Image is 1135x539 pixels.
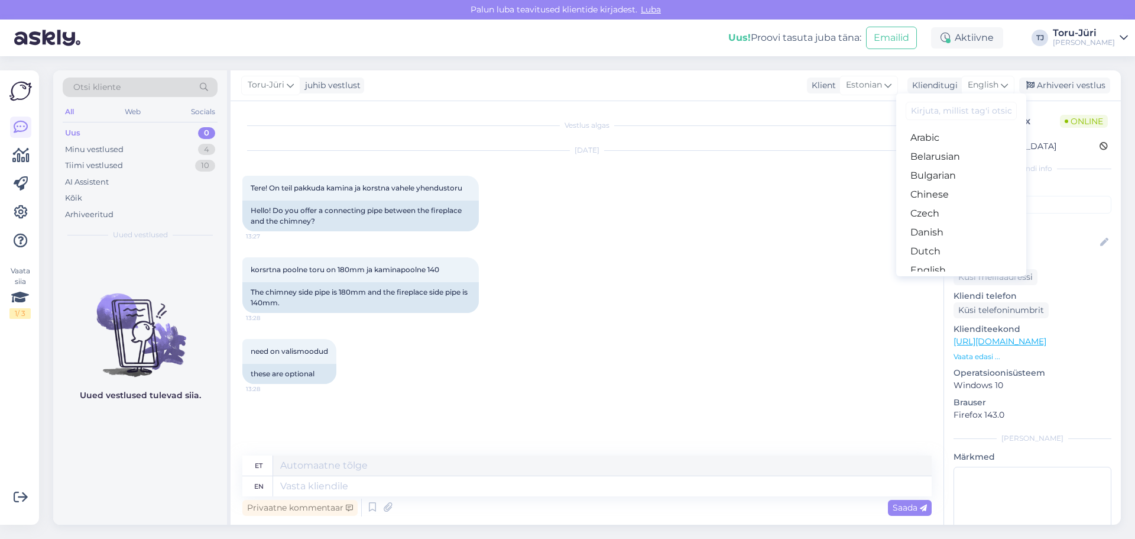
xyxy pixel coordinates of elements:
p: Firefox 143.0 [954,409,1111,421]
div: Arhiveeritud [65,209,113,221]
a: Chinese [896,185,1026,204]
p: Kliendi tag'id [954,181,1111,193]
div: Tiimi vestlused [65,160,123,172]
span: Otsi kliente [73,81,121,93]
div: Aktiivne [931,27,1003,49]
div: Kõik [65,192,82,204]
p: Kliendi telefon [954,290,1111,302]
a: Toru-Jüri[PERSON_NAME] [1053,28,1128,47]
div: [PERSON_NAME] [1053,38,1115,47]
p: Märkmed [954,451,1111,463]
span: Toru-Jüri [248,79,284,92]
p: Brauser [954,396,1111,409]
div: AI Assistent [65,176,109,188]
div: Küsi telefoninumbrit [954,302,1049,318]
b: Uus! [728,32,751,43]
img: No chats [53,272,227,379]
div: these are optional [242,364,336,384]
img: Askly Logo [9,80,32,102]
div: Küsi meiliaadressi [954,269,1037,285]
span: Uued vestlused [113,230,168,240]
button: Emailid [866,27,917,49]
div: 1 / 3 [9,308,31,319]
div: All [63,104,76,120]
a: Belarusian [896,147,1026,166]
div: Hello! Do you offer a connecting pipe between the fireplace and the chimney? [242,201,479,231]
p: Windows 10 [954,379,1111,392]
div: Klient [807,79,836,92]
div: et [255,456,262,476]
div: Proovi tasuta juba täna: [728,31,861,45]
a: Danish [896,223,1026,242]
div: [DATE] [242,145,932,156]
span: 13:28 [246,385,290,393]
input: Lisa tag [954,196,1111,214]
p: Kliendi nimi [954,218,1111,231]
div: juhib vestlust [300,79,361,92]
input: Lisa nimi [954,236,1098,249]
div: Kliendi info [954,163,1111,174]
p: Kliendi email [954,257,1111,269]
span: Tere! On teil pakkuda kamina ja korstna vahele yhendustoru [251,183,462,192]
span: Luba [637,4,664,15]
div: Arhiveeri vestlus [1019,78,1110,93]
div: Privaatne kommentaar [242,500,358,516]
span: Online [1060,115,1108,128]
span: korsrtna poolne toru on 180mm ja kaminapoolne 140 [251,265,439,274]
input: Kirjuta, millist tag'i otsid [906,102,1017,120]
span: Saada [893,502,927,513]
div: en [254,476,264,496]
div: Klienditugi [907,79,958,92]
span: 13:27 [246,232,290,241]
div: Uus [65,127,80,139]
a: Arabic [896,128,1026,147]
a: [URL][DOMAIN_NAME] [954,336,1046,347]
a: English [896,261,1026,280]
p: Operatsioonisüsteem [954,367,1111,379]
div: Minu vestlused [65,144,124,156]
div: Socials [189,104,218,120]
div: TJ [1032,30,1048,46]
a: Czech [896,204,1026,223]
div: 0 [198,127,215,139]
div: Vestlus algas [242,120,932,131]
div: 4 [198,144,215,156]
div: [PERSON_NAME] [954,433,1111,444]
p: Klienditeekond [954,323,1111,335]
div: 10 [195,160,215,172]
span: 13:28 [246,314,290,322]
a: Dutch [896,242,1026,261]
span: English [968,79,998,92]
p: Uued vestlused tulevad siia. [80,389,201,402]
span: Estonian [846,79,882,92]
div: Web [122,104,143,120]
div: The chimney side pipe is 180mm and the fireplace side pipe is 140mm. [242,282,479,313]
div: Toru-Jüri [1053,28,1115,38]
span: need on valismoodud [251,347,328,356]
div: Vaata siia [9,266,31,319]
p: Vaata edasi ... [954,351,1111,362]
a: Bulgarian [896,166,1026,185]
